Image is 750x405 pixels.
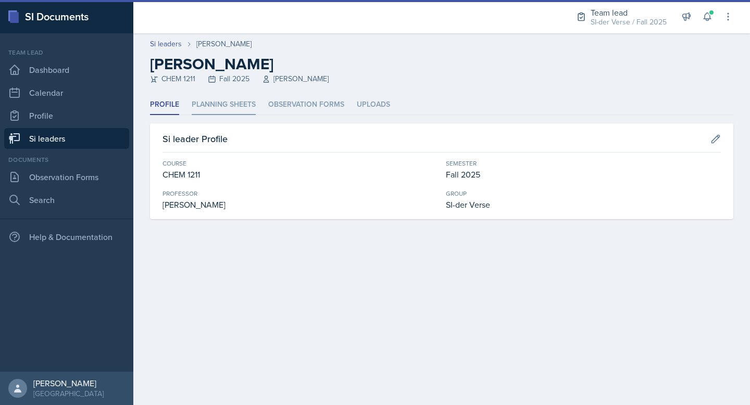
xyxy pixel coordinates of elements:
li: Uploads [357,95,390,115]
a: Dashboard [4,59,129,80]
li: Planning Sheets [192,95,256,115]
div: Fall 2025 [446,168,721,181]
div: Group [446,189,721,198]
a: Calendar [4,82,129,103]
li: Profile [150,95,179,115]
a: Search [4,189,129,210]
div: Team lead [591,6,667,19]
a: Observation Forms [4,167,129,187]
div: [PERSON_NAME] [196,39,252,49]
div: SI-der Verse [446,198,721,211]
div: SI-der Verse / Fall 2025 [591,17,667,28]
div: Course [162,159,438,168]
div: Professor [162,189,438,198]
div: CHEM 1211 [162,168,438,181]
div: [GEOGRAPHIC_DATA] [33,388,104,399]
div: CHEM 1211 Fall 2025 [PERSON_NAME] [150,73,733,84]
a: Profile [4,105,129,126]
div: Documents [4,155,129,164]
a: Si leaders [4,128,129,149]
h3: Si leader Profile [162,132,228,146]
div: Semester [446,159,721,168]
div: Team lead [4,48,129,57]
div: [PERSON_NAME] [162,198,438,211]
li: Observation Forms [268,95,344,115]
div: [PERSON_NAME] [33,378,104,388]
h2: [PERSON_NAME] [150,55,733,73]
div: Help & Documentation [4,226,129,247]
a: Si leaders [150,39,182,49]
